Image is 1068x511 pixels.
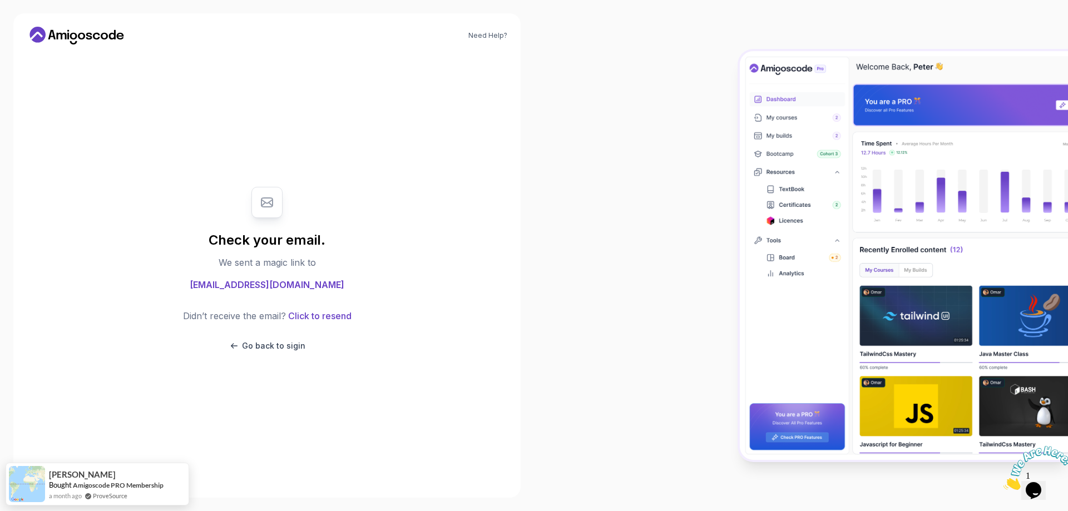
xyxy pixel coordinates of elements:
a: Need Help? [468,31,507,40]
p: Didn’t receive the email? [183,309,286,323]
p: Go back to sigin [242,340,305,351]
span: [PERSON_NAME] [49,470,116,479]
span: 1 [4,4,9,14]
a: ProveSource [93,492,127,499]
button: Click to resend [286,309,352,323]
img: provesource social proof notification image [9,466,45,502]
img: Amigoscode Dashboard [740,51,1068,460]
img: Chat attention grabber [4,4,73,48]
iframe: chat widget [999,441,1068,494]
p: We sent a magic link to [219,256,316,269]
h1: Check your email. [209,231,325,249]
span: Bought [49,480,72,489]
button: Go back to sigin [229,340,305,351]
span: [EMAIL_ADDRESS][DOMAIN_NAME] [190,278,344,291]
a: Amigoscode PRO Membership [73,481,164,489]
span: a month ago [49,491,82,500]
a: Home link [27,27,127,44]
